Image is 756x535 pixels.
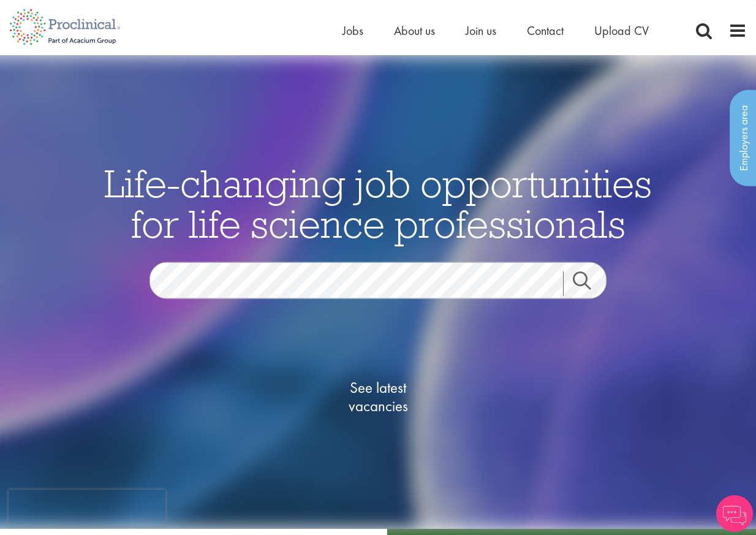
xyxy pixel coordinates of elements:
a: Join us [466,23,496,39]
a: See latestvacancies [317,330,439,465]
a: About us [394,23,435,39]
a: Contact [527,23,564,39]
img: Chatbot [716,495,753,532]
a: Job search submit button [563,271,616,296]
span: See latest vacancies [317,379,439,415]
span: Life-changing job opportunities for life science professionals [104,159,652,248]
a: Jobs [342,23,363,39]
iframe: reCAPTCHA [9,490,165,526]
a: Upload CV [594,23,649,39]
